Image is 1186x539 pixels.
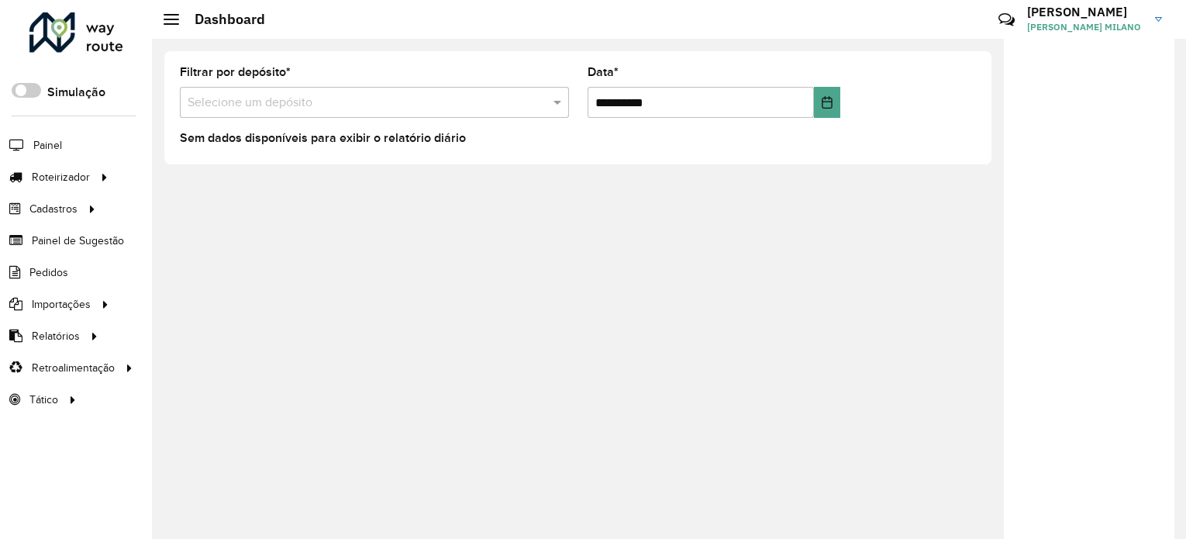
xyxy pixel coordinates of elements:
[32,328,80,344] span: Relatórios
[32,360,115,376] span: Retroalimentação
[1027,20,1143,34] span: [PERSON_NAME] MILANO
[588,63,619,81] label: Data
[180,129,466,147] label: Sem dados disponíveis para exibir o relatório diário
[29,201,78,217] span: Cadastros
[33,137,62,154] span: Painel
[32,296,91,313] span: Importações
[990,3,1023,36] a: Contato Rápido
[1027,5,1143,19] h3: [PERSON_NAME]
[814,87,840,118] button: Choose Date
[29,264,68,281] span: Pedidos
[180,63,291,81] label: Filtrar por depósito
[32,233,124,249] span: Painel de Sugestão
[47,83,105,102] label: Simulação
[29,392,58,408] span: Tático
[32,169,90,185] span: Roteirizador
[179,11,265,28] h2: Dashboard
